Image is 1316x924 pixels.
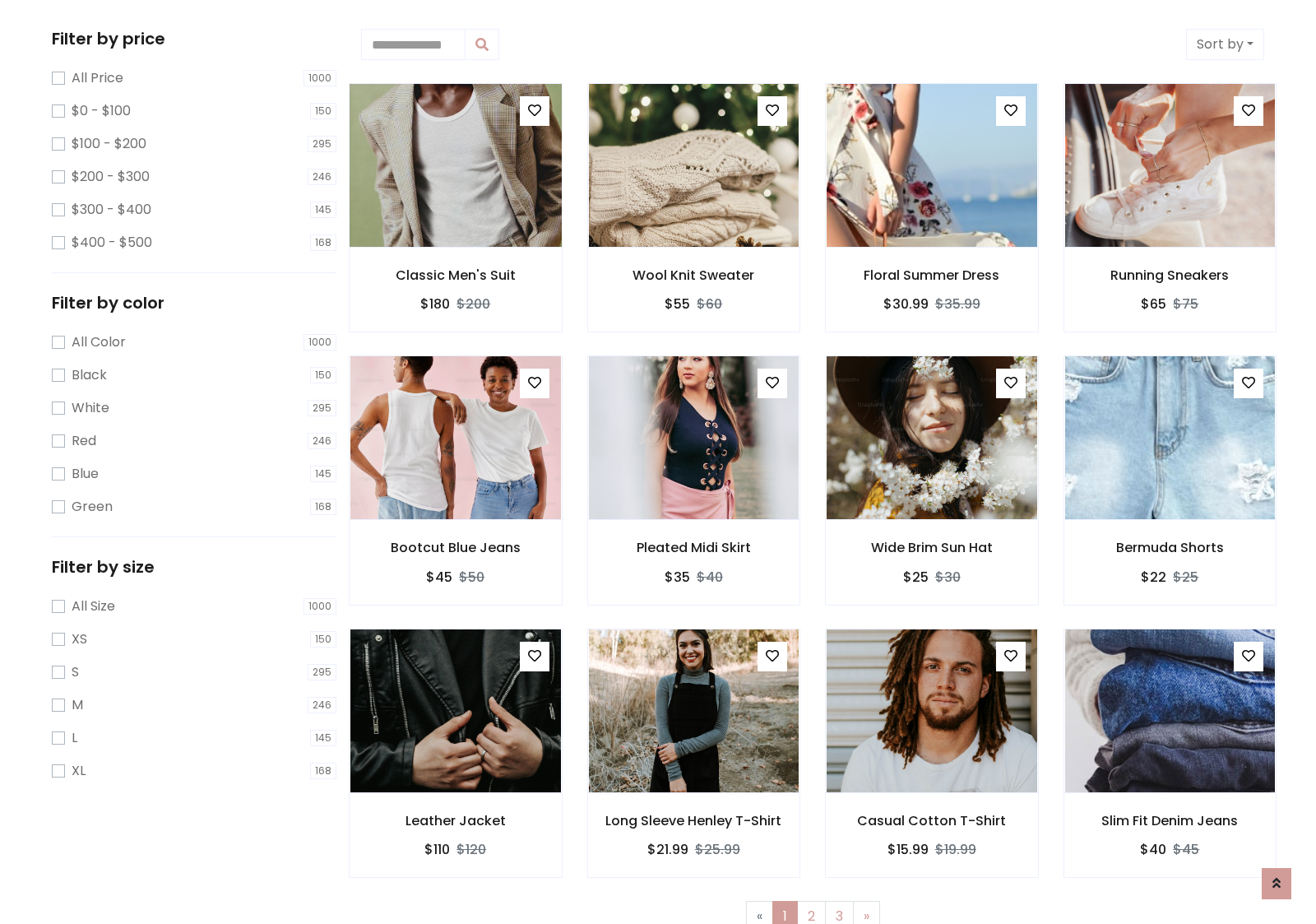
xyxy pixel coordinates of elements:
[72,134,146,154] label: $100 - $200
[72,68,123,88] label: All Price
[1173,295,1198,313] del: $75
[1173,568,1198,587] del: $25
[304,70,336,86] span: 1000
[697,295,722,313] del: $60
[304,334,336,351] span: 1000
[72,597,115,616] label: All Size
[588,813,800,829] h6: Long Sleeve Henley T-Shirt
[1186,29,1264,60] button: Sort by
[308,136,336,152] span: 295
[72,365,107,385] label: Black
[308,664,336,680] span: 295
[72,101,131,121] label: $0 - $100
[588,267,800,283] h6: Wool Knit Sweater
[72,431,96,451] label: Red
[826,813,1038,829] h6: Casual Cotton T-Shirt
[1064,813,1277,829] h6: Slim Fit Denim Jeans
[903,569,929,585] h6: $25
[1064,267,1277,283] h6: Running Sneakers
[52,557,336,577] h5: Filter by size
[935,295,980,313] del: $35.99
[456,295,490,313] del: $200
[52,29,336,49] h5: Filter by price
[456,840,486,859] del: $120
[310,763,336,779] span: 168
[826,540,1038,555] h6: Wide Brim Sun Hat
[695,840,740,859] del: $25.99
[308,433,336,449] span: 246
[72,629,87,649] label: XS
[883,296,929,312] h6: $30.99
[420,296,450,312] h6: $180
[72,695,83,715] label: M
[350,540,562,555] h6: Bootcut Blue Jeans
[308,169,336,185] span: 246
[1173,840,1199,859] del: $45
[588,540,800,555] h6: Pleated Midi Skirt
[52,293,336,313] h5: Filter by color
[935,840,976,859] del: $19.99
[935,568,961,587] del: $30
[310,499,336,515] span: 168
[1064,540,1277,555] h6: Bermuda Shorts
[424,842,450,857] h6: $110
[72,761,86,781] label: XL
[72,233,152,253] label: $400 - $500
[350,267,562,283] h6: Classic Men's Suit
[697,568,723,587] del: $40
[72,464,99,484] label: Blue
[72,662,79,682] label: S
[310,730,336,746] span: 145
[310,234,336,251] span: 168
[426,569,452,585] h6: $45
[887,842,929,857] h6: $15.99
[310,466,336,482] span: 145
[665,569,690,585] h6: $35
[310,103,336,119] span: 150
[310,367,336,383] span: 150
[72,398,109,418] label: White
[310,631,336,648] span: 150
[826,267,1038,283] h6: Floral Summer Dress
[72,200,151,220] label: $300 - $400
[304,598,336,615] span: 1000
[1140,842,1166,857] h6: $40
[350,813,562,829] h6: Leather Jacket
[1141,296,1166,312] h6: $65
[72,728,77,748] label: L
[647,842,688,857] h6: $21.99
[308,400,336,416] span: 295
[72,167,150,187] label: $200 - $300
[72,332,126,352] label: All Color
[459,568,484,587] del: $50
[310,202,336,218] span: 145
[1141,569,1166,585] h6: $22
[308,697,336,713] span: 246
[72,497,113,517] label: Green
[665,296,690,312] h6: $55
